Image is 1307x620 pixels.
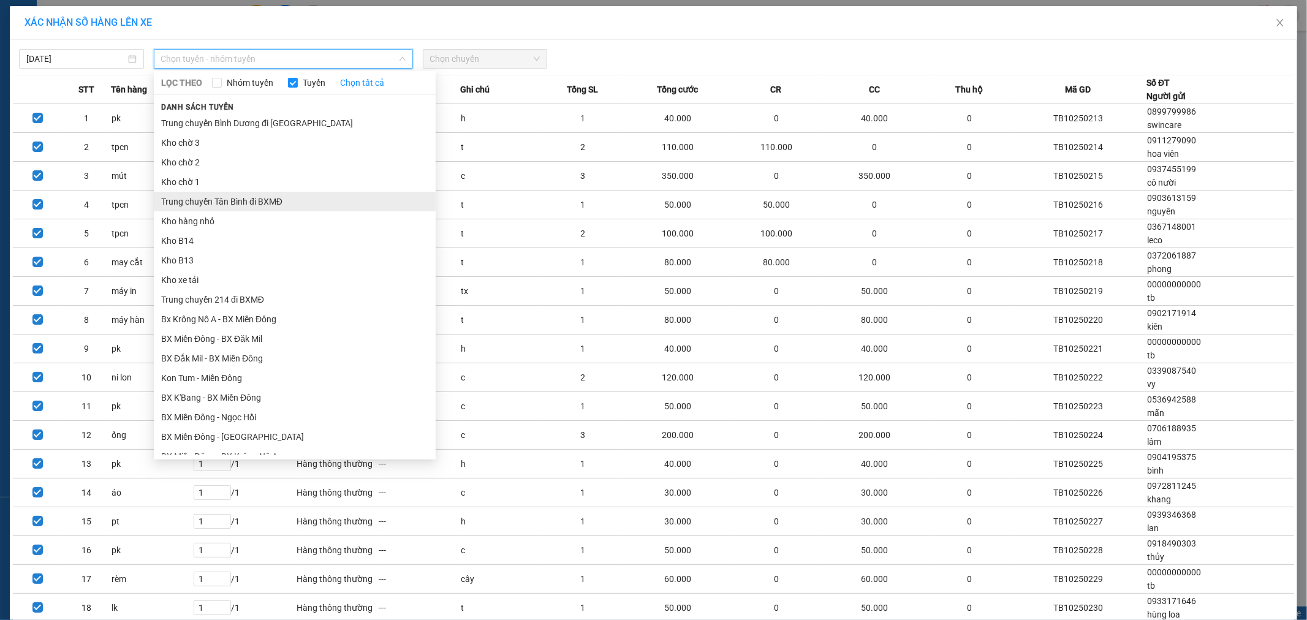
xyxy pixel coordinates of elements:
li: Trung chuyển Tân Bình đi BXMĐ [154,192,436,211]
td: máy hàn [111,306,193,335]
td: Hàng thông thường [297,565,379,594]
td: 3 [62,162,111,191]
span: lan [1147,523,1159,533]
span: lâm [1147,437,1161,447]
td: TB10250216 [1010,191,1146,219]
td: 6 [62,248,111,277]
td: 0 [732,277,820,306]
td: 7 [62,277,111,306]
td: 40.000 [624,450,732,478]
td: 12 [62,421,111,450]
td: 0 [929,421,1011,450]
span: Chọn tuyến - nhóm tuyến [161,50,406,68]
td: 14 [62,478,111,507]
td: tx [460,277,542,306]
span: mẫn [1147,408,1164,418]
span: 0904195375 [1147,452,1196,462]
td: 0 [732,450,820,478]
span: 0902171914 [1147,308,1196,318]
span: Danh sách tuyến [154,102,241,113]
span: Nhóm tuyến [222,76,278,89]
td: t [460,306,542,335]
td: 1 [542,248,624,277]
td: c [460,162,542,191]
td: 350.000 [624,162,732,191]
td: Hàng thông thường [297,536,379,565]
td: 40.000 [820,450,928,478]
td: h [460,335,542,363]
td: 30.000 [820,478,928,507]
img: logo [12,28,28,58]
td: 50.000 [624,277,732,306]
td: t [460,133,542,162]
span: STT [78,83,94,96]
td: TB10250223 [1010,392,1146,421]
td: 5 [62,219,111,248]
td: 30.000 [624,478,732,507]
li: BX Miền Đông - BX Krông Nô A [154,447,436,466]
td: pk [111,392,193,421]
td: TB10250228 [1010,536,1146,565]
button: Close [1263,6,1297,40]
td: 200.000 [820,421,928,450]
td: TB10250214 [1010,133,1146,162]
td: 40.000 [820,335,928,363]
td: pk [111,450,193,478]
td: pt [111,507,193,536]
td: 120.000 [624,363,732,392]
td: 0 [732,363,820,392]
span: tb [1147,350,1155,360]
td: 2 [62,133,111,162]
td: 0 [929,450,1011,478]
li: Kho chờ 3 [154,133,436,153]
span: 0937455199 [1147,164,1196,174]
td: 1 [542,104,624,133]
span: 0536942588 [1147,395,1196,404]
td: t [460,248,542,277]
td: 2 [542,133,624,162]
td: 1 [542,478,624,507]
td: 1 [542,565,624,594]
td: Hàng thông thường [297,450,379,478]
li: Bx Krông Nô A - BX Miền Đông [154,309,436,329]
td: c [460,392,542,421]
span: PV Krông Nô [123,86,158,93]
td: 4 [62,191,111,219]
td: 0 [820,248,928,277]
span: 0706188935 [1147,423,1196,433]
td: 0 [929,104,1011,133]
a: Chọn tất cả [340,76,384,89]
td: rèm [111,565,193,594]
td: 0 [929,507,1011,536]
td: 13 [62,450,111,478]
span: 0933171646 [1147,596,1196,606]
span: Tổng SL [567,83,598,96]
li: Trung chuyển 214 đi BXMĐ [154,290,436,309]
td: 0 [732,421,820,450]
td: 2 [542,219,624,248]
span: Tên hàng [111,83,147,96]
li: BX Miền Đông - BX Đăk Mil [154,329,436,349]
td: h [460,507,542,536]
td: pk [111,104,193,133]
td: 3 [542,421,624,450]
span: CC [869,83,880,96]
td: Hàng thông thường [297,478,379,507]
td: c [460,421,542,450]
td: 350.000 [820,162,928,191]
span: 0899799986 [1147,107,1196,116]
td: h [460,450,542,478]
input: 11/10/2025 [26,52,126,66]
td: TB10250217 [1010,219,1146,248]
span: khang [1147,494,1171,504]
span: Tuyến [298,76,330,89]
td: --- [378,507,460,536]
li: BX Miền Đông - [GEOGRAPHIC_DATA] [154,427,436,447]
span: tb [1147,581,1155,591]
td: 0 [732,478,820,507]
td: 0 [732,162,820,191]
li: BX Miền Đông - Ngọc Hồi [154,407,436,427]
td: 1 [542,450,624,478]
span: swincare [1147,120,1181,130]
td: t [460,219,542,248]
